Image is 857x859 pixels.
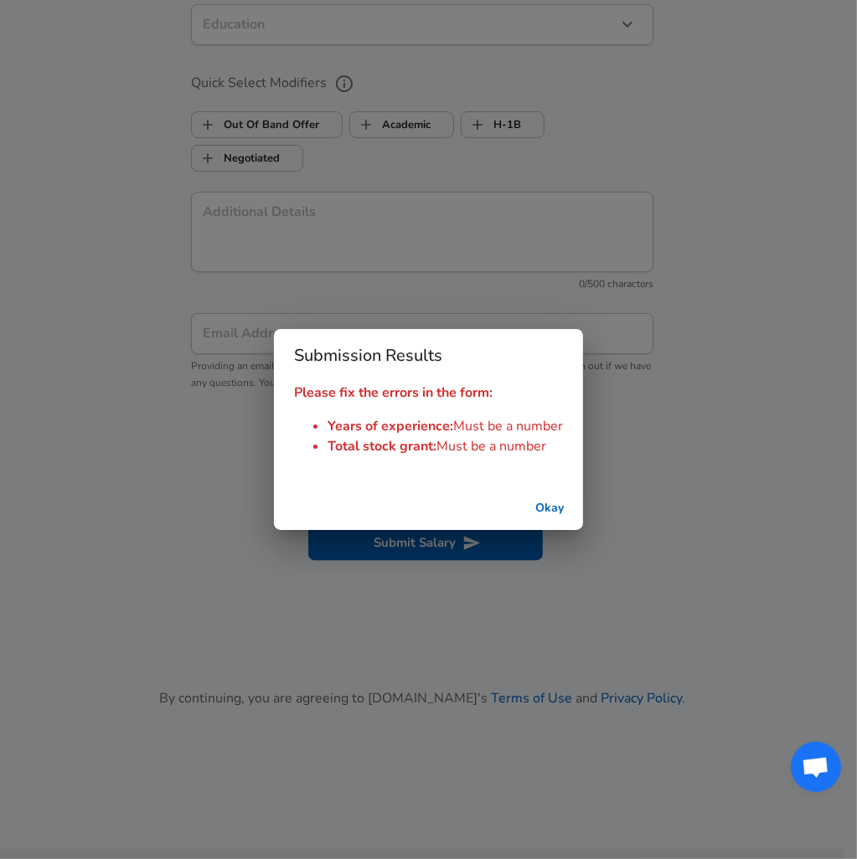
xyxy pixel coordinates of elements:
h2: Submission Results [274,329,583,383]
div: Open chat [791,742,841,792]
strong: Please fix the errors in the form: [294,383,493,402]
span: Must be a number [453,417,563,435]
span: Total stock grant : [328,437,436,455]
span: Years of experience : [328,417,453,435]
span: Must be a number [436,437,546,455]
button: successful-submission-button [523,493,576,524]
